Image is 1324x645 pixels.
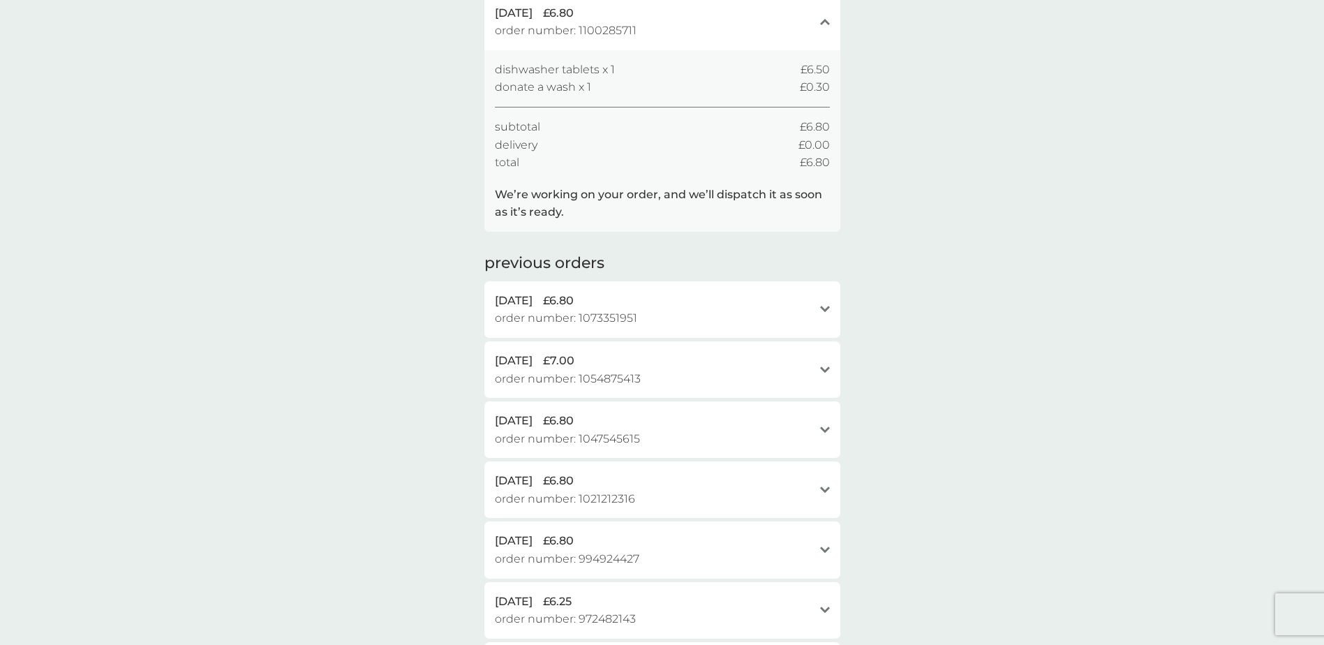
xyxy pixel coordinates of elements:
[484,253,604,274] h2: previous orders
[495,472,533,490] span: [DATE]
[801,61,830,79] span: £6.50
[495,352,533,370] span: [DATE]
[495,154,519,172] span: total
[495,430,640,448] span: order number: 1047545615
[800,78,830,96] span: £0.30
[543,292,574,310] span: £6.80
[495,490,635,508] span: order number: 1021212316
[495,22,637,40] span: order number: 1100285711
[495,118,540,136] span: subtotal
[495,532,533,550] span: [DATE]
[495,412,533,430] span: [DATE]
[543,4,574,22] span: £6.80
[543,352,574,370] span: £7.00
[495,61,615,79] span: dishwasher tablets x 1
[543,593,572,611] span: £6.25
[495,292,533,310] span: [DATE]
[495,309,637,327] span: order number: 1073351951
[543,532,574,550] span: £6.80
[495,593,533,611] span: [DATE]
[543,412,574,430] span: £6.80
[495,136,537,154] span: delivery
[495,550,639,568] span: order number: 994924427
[543,472,574,490] span: £6.80
[800,154,830,172] span: £6.80
[495,4,533,22] span: [DATE]
[495,78,591,96] span: donate a wash x 1
[495,610,636,628] span: order number: 972482143
[798,136,830,154] span: £0.00
[495,186,830,221] p: We’re working on your order, and we’ll dispatch it as soon as it’s ready.
[800,118,830,136] span: £6.80
[495,370,641,388] span: order number: 1054875413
